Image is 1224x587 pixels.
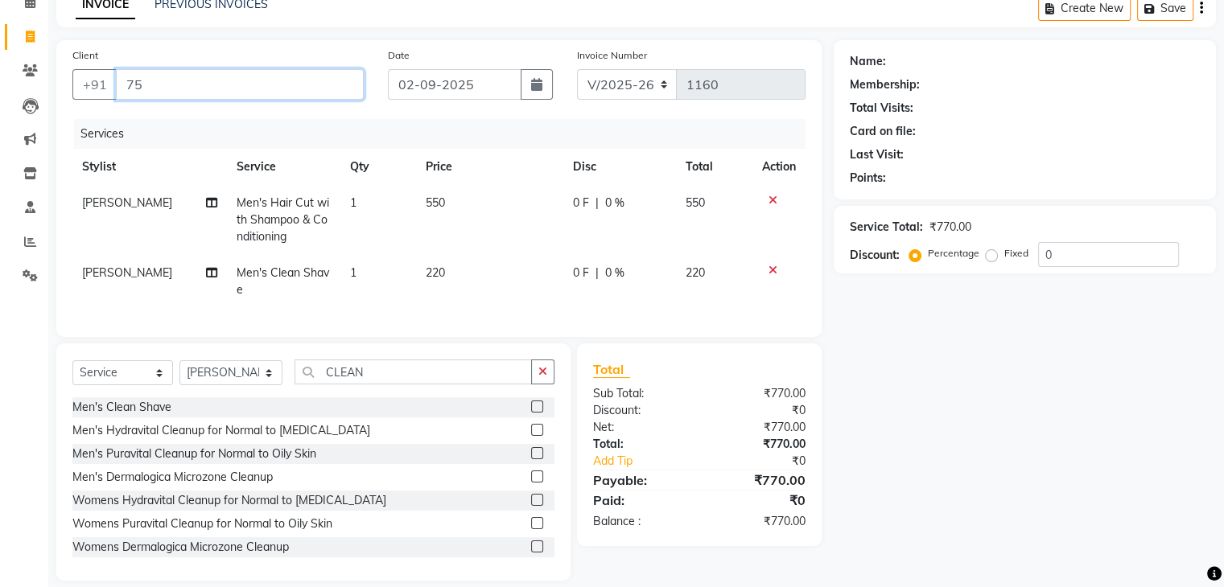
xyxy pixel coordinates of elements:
th: Service [227,149,340,185]
th: Stylist [72,149,227,185]
div: Womens Dermalogica Microzone Cleanup [72,539,289,556]
div: ₹770.00 [929,219,971,236]
div: ₹0 [699,491,818,510]
div: ₹0 [699,402,818,419]
label: Date [388,48,410,63]
label: Percentage [928,246,979,261]
div: ₹770.00 [699,436,818,453]
div: Services [74,119,818,149]
span: [PERSON_NAME] [82,195,172,210]
div: Balance : [581,513,699,530]
div: ₹0 [719,453,817,470]
span: 1 [350,195,356,210]
th: Disc [563,149,676,185]
span: 1 [350,265,356,280]
span: Men's Hair Cut with Shampoo & Conditioning [237,195,329,244]
div: Discount: [850,247,900,264]
div: Paid: [581,491,699,510]
span: | [596,195,599,211]
th: Action [752,149,806,185]
div: Service Total: [850,219,923,236]
div: Payable: [581,470,699,490]
div: Membership: [850,76,920,93]
span: 220 [686,265,705,280]
th: Qty [340,149,416,185]
div: Discount: [581,402,699,419]
span: 550 [686,195,705,210]
div: Points: [850,170,886,187]
div: Net: [581,419,699,436]
div: ₹770.00 [699,419,818,436]
a: Add Tip [581,453,719,470]
label: Invoice Number [577,48,647,63]
span: 0 F [573,195,589,211]
span: 0 % [605,195,624,211]
div: ₹770.00 [699,513,818,530]
div: Last Visit: [850,146,904,163]
div: Men's Dermalogica Microzone Cleanup [72,469,273,486]
span: | [596,265,599,281]
div: ₹770.00 [699,470,818,490]
div: Men's Clean Shave [72,399,171,416]
label: Client [72,48,98,63]
button: +91 [72,69,117,100]
div: Men's Hydravital Cleanup for Normal to [MEDICAL_DATA] [72,422,370,439]
div: Total Visits: [850,100,913,117]
div: Womens Hydravital Cleanup for Normal to [MEDICAL_DATA] [72,492,386,509]
span: Total [593,361,630,378]
span: Men's Clean Shave [237,265,329,297]
span: [PERSON_NAME] [82,265,172,280]
input: Search by Name/Mobile/Email/Code [116,69,364,100]
div: Men's Puravital Cleanup for Normal to Oily Skin [72,445,316,462]
span: 220 [426,265,445,280]
span: 0 % [605,265,624,281]
label: Fixed [1004,246,1028,261]
input: Search or Scan [295,359,531,384]
div: Name: [850,53,886,70]
div: Card on file: [850,123,916,140]
div: Sub Total: [581,385,699,402]
th: Total [676,149,752,185]
div: Total: [581,436,699,453]
span: 0 F [573,265,589,281]
span: 550 [426,195,445,210]
div: Womens Puravital Cleanup for Normal to Oily Skin [72,515,332,532]
div: ₹770.00 [699,385,818,402]
th: Price [416,149,563,185]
